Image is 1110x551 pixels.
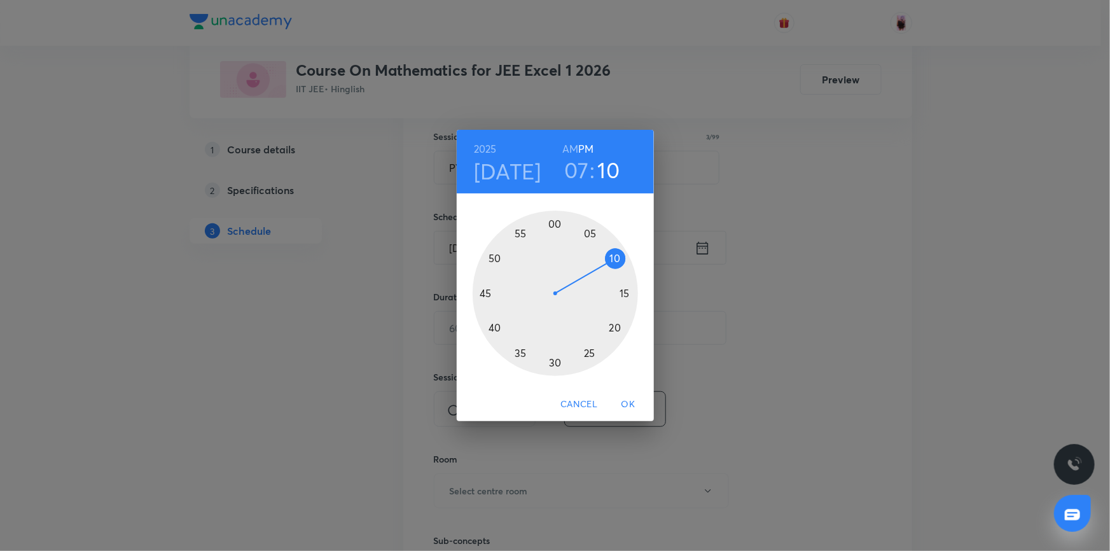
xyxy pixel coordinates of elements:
[560,396,597,412] span: Cancel
[555,393,602,416] button: Cancel
[613,396,644,412] span: OK
[608,393,649,416] button: OK
[474,158,541,185] button: [DATE]
[564,157,589,183] button: 07
[578,140,593,158] button: PM
[562,140,578,158] button: AM
[590,157,595,183] h3: :
[598,157,620,183] button: 10
[474,140,497,158] button: 2025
